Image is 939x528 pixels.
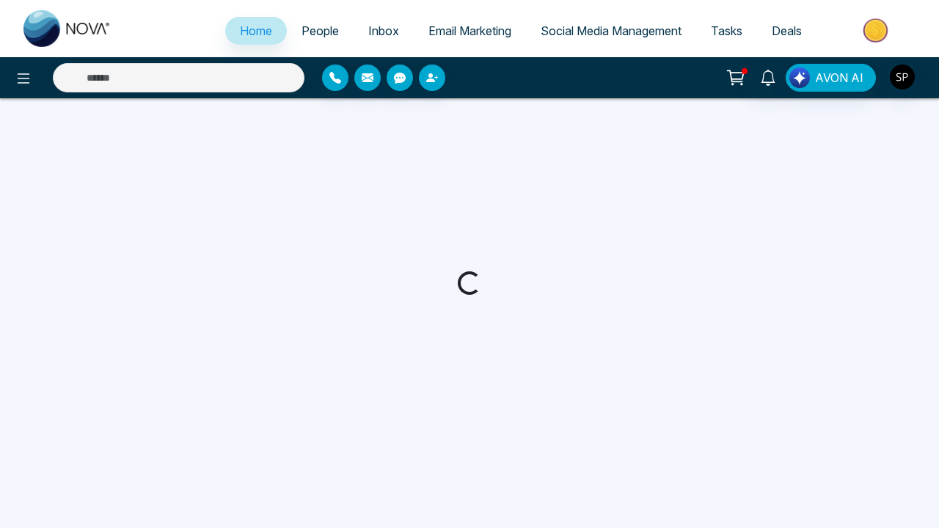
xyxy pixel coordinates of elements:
a: Tasks [696,17,757,45]
a: People [287,17,354,45]
img: Lead Flow [789,67,810,88]
span: Social Media Management [541,23,682,38]
span: Deals [772,23,802,38]
span: Tasks [711,23,742,38]
span: Email Marketing [428,23,511,38]
a: Inbox [354,17,414,45]
a: Social Media Management [526,17,696,45]
a: Email Marketing [414,17,526,45]
span: AVON AI [815,69,863,87]
a: Home [225,17,287,45]
span: Home [240,23,272,38]
span: People [302,23,339,38]
img: Nova CRM Logo [23,10,112,47]
button: AVON AI [786,64,876,92]
img: Market-place.gif [824,14,930,47]
a: Deals [757,17,816,45]
span: Inbox [368,23,399,38]
img: User Avatar [890,65,915,89]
